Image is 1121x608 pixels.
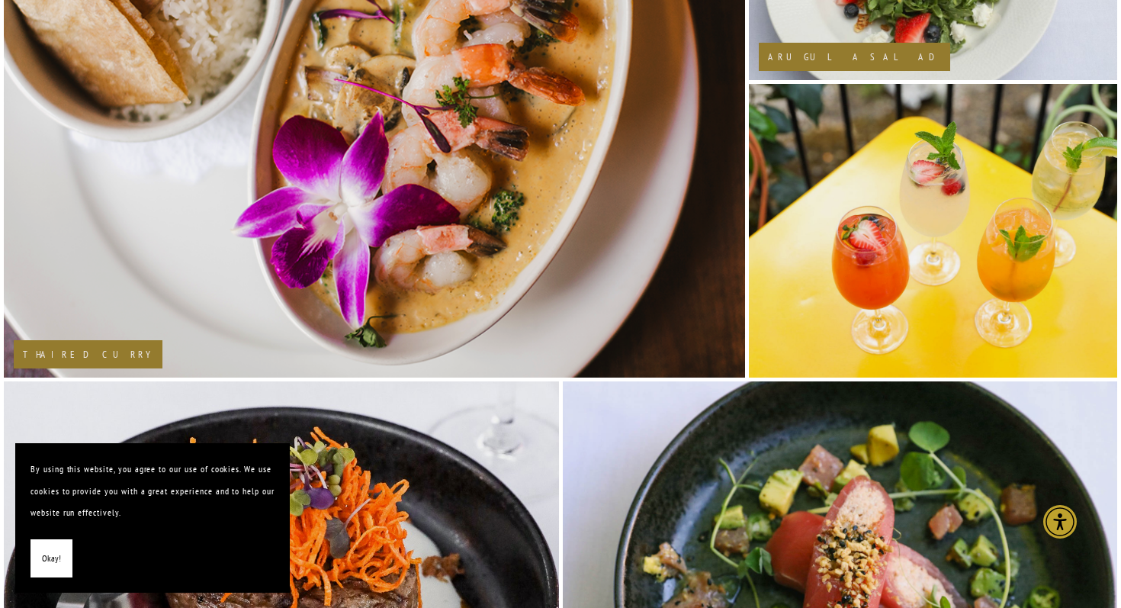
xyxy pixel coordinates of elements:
div: Accessibility Menu [1043,505,1077,539]
section: Cookie banner [15,443,290,593]
h2: Arugula Salad [768,52,941,62]
span: Okay! [42,548,61,570]
p: By using this website, you agree to our use of cookies. We use cookies to provide you with a grea... [31,458,275,524]
h2: Thai Red Curry [23,349,153,359]
button: Okay! [31,539,72,578]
